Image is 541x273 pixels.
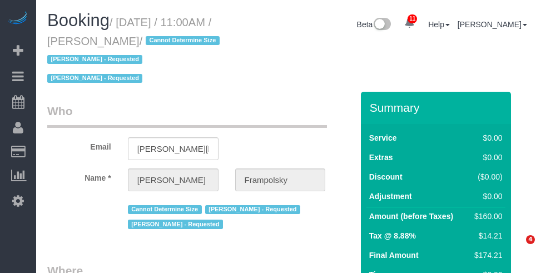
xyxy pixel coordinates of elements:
[369,211,453,222] label: Amount (before Taxes)
[128,220,223,229] span: [PERSON_NAME] - Requested
[47,55,142,64] span: [PERSON_NAME] - Requested
[526,235,535,244] span: 4
[47,16,223,85] small: / [DATE] / 11:00AM / [PERSON_NAME]
[370,101,505,114] h3: Summary
[369,132,397,143] label: Service
[128,205,202,214] span: Cannot Determine Size
[470,191,502,202] div: $0.00
[470,211,502,222] div: $160.00
[47,103,327,128] legend: Who
[369,152,393,163] label: Extras
[458,20,527,29] a: [PERSON_NAME]
[128,137,219,160] input: Email
[470,250,502,261] div: $174.21
[470,230,502,241] div: $14.21
[47,35,223,85] span: /
[373,18,391,32] img: New interface
[146,36,220,45] span: Cannot Determine Size
[235,168,326,191] input: Last Name
[357,20,391,29] a: Beta
[47,74,142,83] span: [PERSON_NAME] - Requested
[428,20,450,29] a: Help
[47,11,110,30] span: Booking
[369,171,403,182] label: Discount
[503,235,530,262] iframe: Intercom live chat
[369,230,416,241] label: Tax @ 8.88%
[128,168,219,191] input: First Name
[369,250,419,261] label: Final Amount
[470,152,502,163] div: $0.00
[39,168,120,183] label: Name *
[369,191,412,202] label: Adjustment
[7,11,29,27] img: Automaid Logo
[399,11,420,36] a: 11
[408,14,417,23] span: 11
[39,137,120,152] label: Email
[205,205,300,214] span: [PERSON_NAME] - Requested
[470,171,502,182] div: ($0.00)
[470,132,502,143] div: $0.00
